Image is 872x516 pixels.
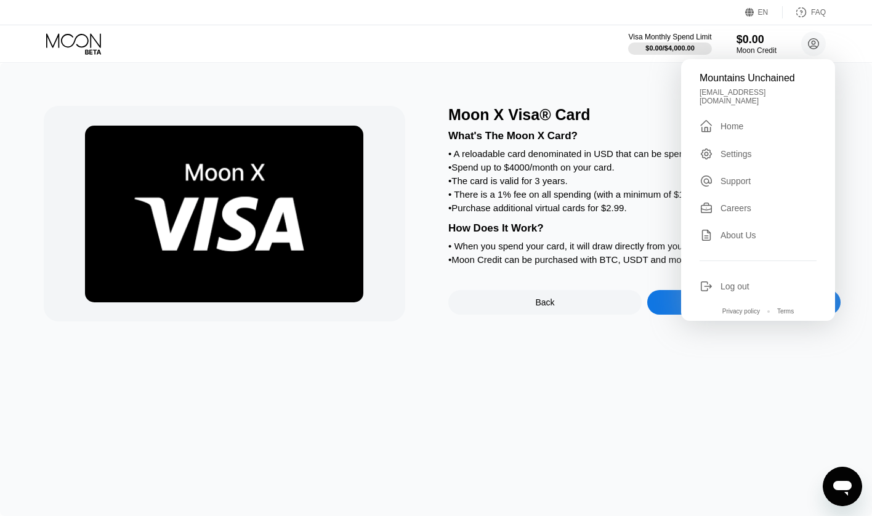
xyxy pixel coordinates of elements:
[745,6,783,18] div: EN
[448,254,841,265] div: • Moon Credit can be purchased with BTC, USDT and more!
[722,308,760,315] div: Privacy policy
[700,73,817,84] div: Mountains Unchained
[721,230,756,240] div: About Us
[721,176,751,186] div: Support
[737,33,777,46] div: $0.00
[448,148,841,159] div: • A reloadable card denominated in USD that can be spent in over 147 countries!
[535,297,554,307] div: Back
[777,308,794,315] div: Terms
[700,88,817,105] div: [EMAIL_ADDRESS][DOMAIN_NAME]
[448,162,841,172] div: • Spend up to $4000/month on your card.
[737,33,777,55] div: $0.00Moon Credit
[783,6,826,18] div: FAQ
[448,290,642,315] div: Back
[721,121,743,131] div: Home
[448,241,841,251] div: • When you spend your card, it will draw directly from your Moon Credit.
[758,8,769,17] div: EN
[721,149,752,159] div: Settings
[448,130,841,142] div: What's The Moon X Card?
[811,8,826,17] div: FAQ
[448,189,841,200] div: • There is a 1% fee on all spending (with a minimum of $1 fee per transaction).
[700,201,817,215] div: Careers
[721,281,749,291] div: Log out
[700,119,817,134] div: Home
[700,280,817,293] div: Log out
[737,46,777,55] div: Moon Credit
[823,467,862,506] iframe: Button to launch messaging window
[628,33,711,55] div: Visa Monthly Spend Limit$0.00/$4,000.00
[448,106,841,124] div: Moon X Visa® Card
[700,228,817,242] div: About Us
[645,44,695,52] div: $0.00 / $4,000.00
[448,222,841,235] div: How Does It Work?
[628,33,711,41] div: Visa Monthly Spend Limit
[700,147,817,161] div: Settings
[700,119,713,134] div: 
[448,203,841,213] div: • Purchase additional virtual cards for $2.99.
[700,174,817,188] div: Support
[721,203,751,213] div: Careers
[647,290,841,315] div: Sign Up Now
[448,175,841,186] div: • The card is valid for 3 years.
